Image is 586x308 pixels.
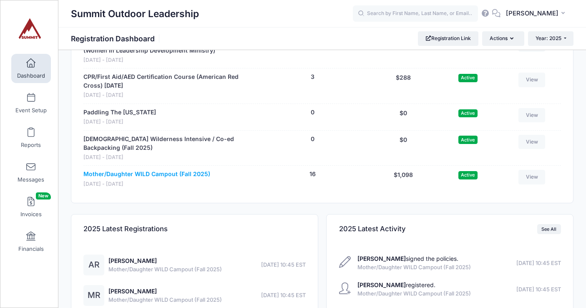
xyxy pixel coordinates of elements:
[11,88,51,118] a: Event Setup
[15,107,47,114] span: Event Setup
[370,170,437,188] div: $1,098
[537,224,561,234] a: See All
[458,109,478,117] span: Active
[83,255,104,275] div: AR
[516,285,561,294] span: [DATE] 10:45 EST
[311,108,314,117] button: 0
[11,54,51,83] a: Dashboard
[518,108,545,122] a: View
[108,288,157,295] a: [PERSON_NAME]
[370,38,437,64] div: $0
[71,34,162,43] h1: Registration Dashboard
[14,13,45,44] img: Summit Outdoor Leadership
[370,108,437,126] div: $0
[21,141,41,149] span: Reports
[261,291,306,300] span: [DATE] 10:45 EST
[83,91,251,99] span: [DATE] - [DATE]
[357,255,406,262] strong: [PERSON_NAME]
[357,281,406,288] strong: [PERSON_NAME]
[83,118,156,126] span: [DATE] - [DATE]
[83,56,251,64] span: [DATE] - [DATE]
[17,72,45,79] span: Dashboard
[83,285,104,306] div: MR
[83,154,251,162] span: [DATE] - [DATE]
[108,265,222,274] span: Mother/Daughter WILD Campout (Fall 2025)
[83,180,210,188] span: [DATE] - [DATE]
[418,31,478,45] a: Registration Link
[458,136,478,144] span: Active
[458,74,478,82] span: Active
[11,227,51,256] a: Financials
[36,192,51,199] span: New
[18,176,44,183] span: Messages
[528,31,573,45] button: Year: 2025
[11,158,51,187] a: Messages
[83,292,104,299] a: MR
[370,73,437,99] div: $288
[83,135,251,152] a: [DEMOGRAPHIC_DATA] Wilderness Intensive / Co-ed Backpacking (Fall 2025)
[83,108,156,117] a: Paddling The [US_STATE]
[83,217,168,241] h4: 2025 Latest Registrations
[11,192,51,222] a: InvoicesNew
[500,4,573,23] button: [PERSON_NAME]
[482,31,524,45] button: Actions
[370,135,437,162] div: $0
[353,5,478,22] input: Search by First Name, Last Name, or Email...
[83,170,210,179] a: Mother/Daughter WILD Campout (Fall 2025)
[71,4,199,23] h1: Summit Outdoor Leadership
[311,135,314,144] button: 0
[516,259,561,268] span: [DATE] 10:45 EST
[11,123,51,152] a: Reports
[0,9,59,48] a: Summit Outdoor Leadership
[339,217,406,241] h4: 2025 Latest Activity
[83,73,251,90] a: CPR/First Aid/AED Certification Course (American Red Cross) [DATE]
[518,73,545,87] a: View
[108,257,157,264] a: [PERSON_NAME]
[518,135,545,149] a: View
[83,262,104,269] a: AR
[108,296,222,304] span: Mother/Daughter WILD Campout (Fall 2025)
[536,35,561,41] span: Year: 2025
[357,281,435,288] a: [PERSON_NAME]registered.
[506,9,558,18] span: [PERSON_NAME]
[357,263,471,272] span: Mother/Daughter WILD Campout (Fall 2025)
[309,170,316,179] button: 16
[458,171,478,179] span: Active
[311,73,314,81] button: 3
[357,290,471,298] span: Mother/Daughter WILD Campout (Fall 2025)
[18,245,44,252] span: Financials
[261,261,306,269] span: [DATE] 10:45 EST
[20,211,42,218] span: Invoices
[357,255,458,262] a: [PERSON_NAME]signed the policies.
[518,170,545,184] a: View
